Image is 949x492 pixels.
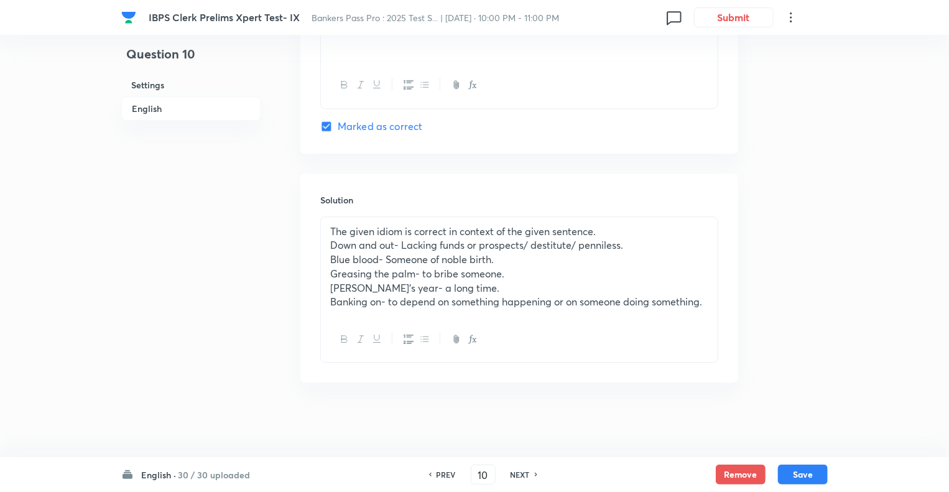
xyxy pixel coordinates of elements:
p: [PERSON_NAME]’s year- a long time. [330,281,708,295]
span: Bankers Pass Pro : 2025 Test S... | [DATE] · 10:00 PM - 11:00 PM [312,12,560,24]
h6: Solution [320,193,718,207]
h6: English · [141,468,176,481]
button: Remove [716,465,766,485]
h4: Question 10 [121,45,261,73]
p: Blue blood- Someone of noble birth. [330,253,708,267]
p: Banking on- to depend on something happening or on someone doing something. [330,295,708,309]
h6: English [121,96,261,121]
h6: PREV [437,469,456,480]
span: IBPS Clerk Prelims Xpert Test- IX [149,11,300,24]
img: Company Logo [121,10,136,25]
h6: NEXT [511,469,530,480]
button: Submit [694,7,774,27]
p: Down and out- Lacking funds or prospects/ destitute/ penniless. [330,238,708,253]
p: The given idiom is correct in context of the given sentence. [330,225,708,239]
p: Greasing the palm- to bribe someone. [330,267,708,281]
span: Marked as correct [338,119,423,134]
a: Company Logo [121,10,139,25]
button: Save [778,465,828,485]
h6: 30 / 30 uploaded [178,468,250,481]
h6: Settings [121,73,261,96]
